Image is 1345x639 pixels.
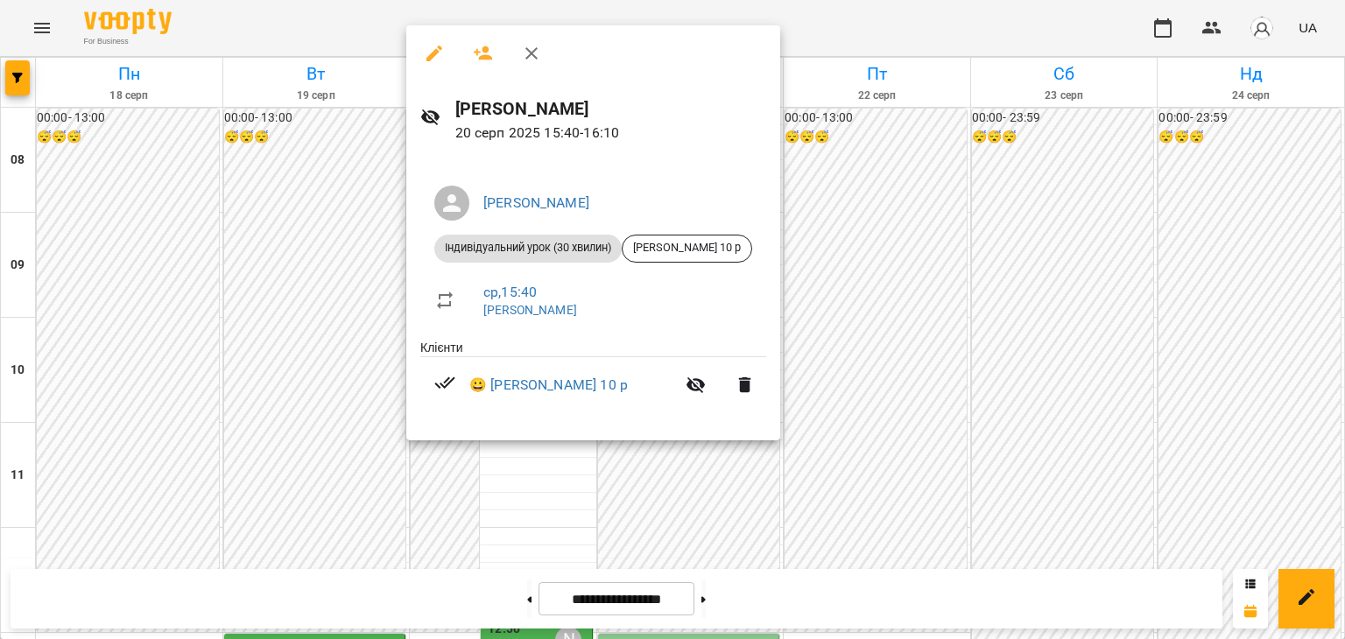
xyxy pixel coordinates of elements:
[622,235,752,263] div: [PERSON_NAME] 10 р
[623,240,751,256] span: [PERSON_NAME] 10 р
[434,372,455,393] svg: Візит сплачено
[483,194,589,211] a: [PERSON_NAME]
[483,303,577,317] a: [PERSON_NAME]
[420,339,766,420] ul: Клієнти
[469,375,628,396] a: 😀 [PERSON_NAME] 10 р
[434,240,622,256] span: Індивідуальний урок (30 хвилин)
[455,95,766,123] h6: [PERSON_NAME]
[483,284,537,300] a: ср , 15:40
[455,123,766,144] p: 20 серп 2025 15:40 - 16:10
